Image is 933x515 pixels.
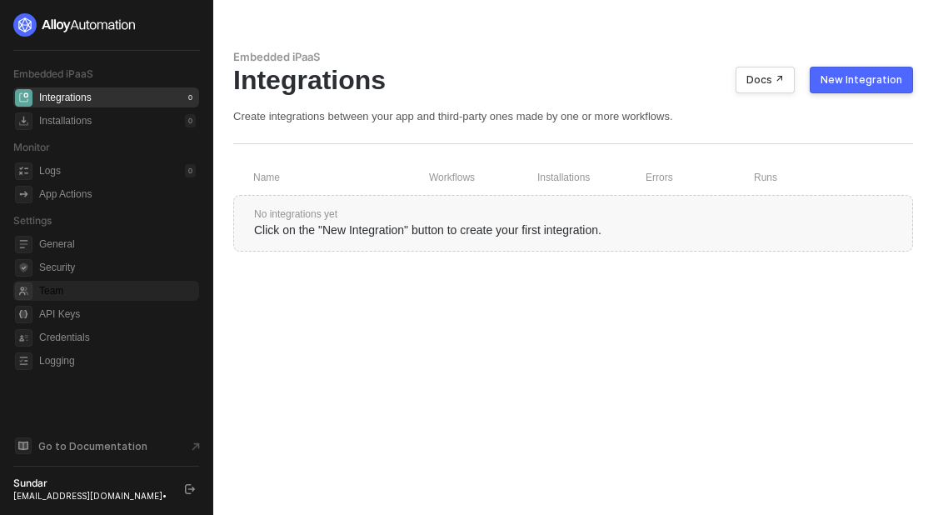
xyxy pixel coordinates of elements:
[15,282,32,300] span: team
[39,114,92,128] div: Installations
[15,89,32,107] span: integrations
[39,234,196,254] span: General
[13,141,50,153] span: Monitor
[253,171,429,185] div: Name
[646,171,754,185] div: Errors
[13,436,200,456] a: Knowledge Base
[821,73,902,87] div: New Integration
[746,73,784,87] div: Docs ↗
[13,13,137,37] img: logo
[185,164,196,177] div: 0
[15,112,32,130] span: installations
[254,207,892,222] div: No integrations yet
[39,327,196,347] span: Credentials
[15,162,32,180] span: icon-logs
[13,477,170,490] div: Sundar
[38,439,147,453] span: Go to Documentation
[537,171,646,185] div: Installations
[185,484,195,494] span: logout
[39,281,196,301] span: Team
[15,236,32,253] span: general
[233,109,913,123] div: Create integrations between your app and third-party ones made by one or more workflows.
[810,67,913,93] button: New Integration
[15,329,32,347] span: credentials
[185,91,196,104] div: 0
[39,351,196,371] span: Logging
[13,490,170,502] div: [EMAIL_ADDRESS][DOMAIN_NAME] •
[15,437,32,454] span: documentation
[39,257,196,277] span: Security
[15,186,32,203] span: icon-app-actions
[15,352,32,370] span: logging
[39,187,92,202] div: App Actions
[15,306,32,323] span: api-key
[185,114,196,127] div: 0
[13,67,93,80] span: Embedded iPaaS
[15,259,32,277] span: security
[39,164,61,178] div: Logs
[39,304,196,324] span: API Keys
[13,13,199,37] a: logo
[754,171,868,185] div: Runs
[233,50,913,64] div: Embedded iPaaS
[187,438,204,455] span: document-arrow
[254,222,892,239] div: Click on the "New Integration" button to create your first integration.
[233,64,913,96] div: Integrations
[736,67,795,93] button: Docs ↗
[13,214,52,227] span: Settings
[39,91,92,105] div: Integrations
[429,171,537,185] div: Workflows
